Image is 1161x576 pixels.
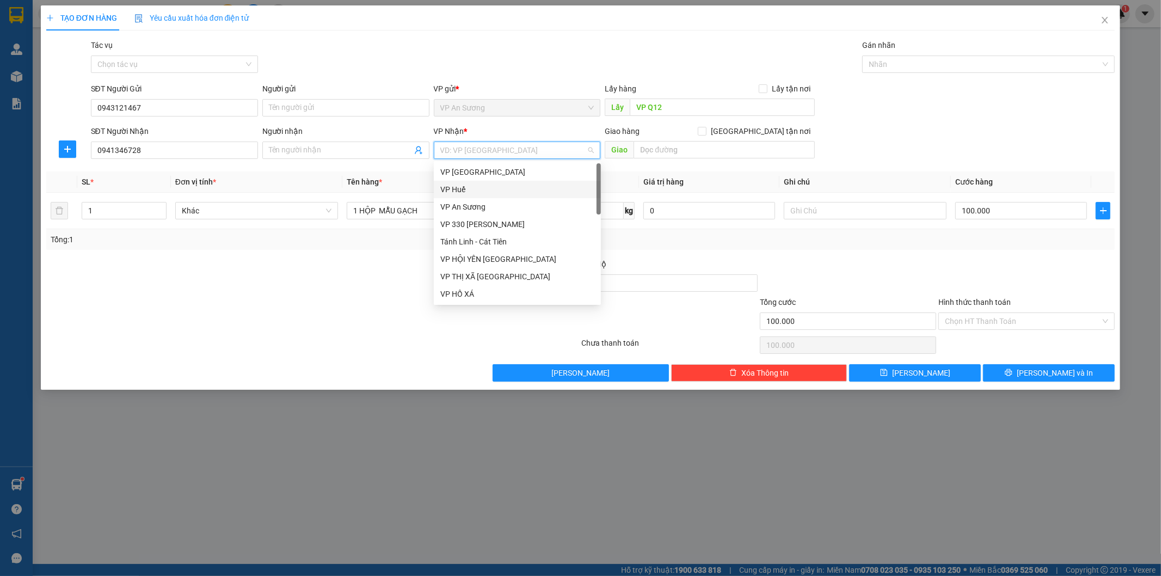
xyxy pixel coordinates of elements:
[440,183,594,195] div: VP Huế
[434,233,601,250] div: Tánh Linh - Cát Tiên
[91,41,113,50] label: Tác vụ
[82,177,90,186] span: SL
[66,46,163,57] span: Giao:
[434,83,601,95] div: VP gửi
[1101,16,1109,24] span: close
[182,203,331,219] span: Khác
[671,364,847,382] button: deleteXóa Thông tin
[91,125,258,137] div: SĐT Người Nhận
[134,14,249,22] span: Yêu cầu xuất hóa đơn điện tử
[40,75,88,87] span: 6.800.000
[21,45,56,57] span: VP Q12
[46,14,54,22] span: plus
[434,250,601,268] div: VP HỘI YÊN HẢI LĂNG
[581,337,759,356] div: Chưa thanh toán
[1017,367,1093,379] span: [PERSON_NAME] và In
[779,171,951,193] th: Ghi chú
[938,298,1011,307] label: Hình thức thanh toán
[46,14,117,22] span: TẠO ĐƠN HÀNG
[347,177,382,186] span: Tên hàng
[440,166,594,178] div: VP [GEOGRAPHIC_DATA]
[4,6,64,30] p: Gửi:
[955,177,993,186] span: Cước hàng
[440,288,594,300] div: VP HỒ XÁ
[892,367,950,379] span: [PERSON_NAME]
[51,234,448,246] div: Tổng: 1
[784,202,947,219] input: Ghi Chú
[440,100,594,116] span: VP An Sương
[729,369,737,377] span: delete
[605,84,636,93] span: Lấy hàng
[434,181,601,198] div: VP Huế
[414,146,423,155] span: user-add
[22,62,28,73] span: 0
[46,62,85,73] span: 500.000
[434,216,601,233] div: VP 330 Lê Duẫn
[440,218,594,230] div: VP 330 [PERSON_NAME]
[849,364,981,382] button: save[PERSON_NAME]
[434,285,601,303] div: VP HỒ XÁ
[880,369,888,377] span: save
[862,41,895,50] label: Gán nhãn
[434,198,601,216] div: VP An Sương
[440,271,594,283] div: VP THỊ XÃ [GEOGRAPHIC_DATA]
[1005,369,1012,377] span: printer
[605,99,630,116] span: Lấy
[741,367,789,379] span: Xóa Thông tin
[262,125,429,137] div: Người nhận
[767,83,815,95] span: Lấy tận nơi
[66,32,126,44] span: 0946660127
[3,75,38,87] span: Thu hộ:
[624,202,635,219] span: kg
[28,62,44,73] span: CC:
[493,364,669,382] button: [PERSON_NAME]
[66,6,163,30] p: Nhận:
[175,177,216,186] span: Đơn vị tính
[983,364,1115,382] button: printer[PERSON_NAME] và In
[760,298,796,307] span: Tổng cước
[59,140,76,158] button: plus
[643,177,684,186] span: Giá trị hàng
[1090,5,1120,36] button: Close
[4,32,64,44] span: 0971067169
[86,45,163,57] span: [PERSON_NAME]
[59,145,76,154] span: plus
[440,253,594,265] div: VP HỘI YÊN [GEOGRAPHIC_DATA]
[440,236,594,248] div: Tánh Linh - Cát Tiên
[643,202,775,219] input: 0
[91,83,258,95] div: SĐT Người Gửi
[262,83,429,95] div: Người gửi
[630,99,815,116] input: Dọc đường
[605,127,640,136] span: Giao hàng
[434,163,601,181] div: VP Đà Lạt
[634,141,815,158] input: Dọc đường
[66,6,163,30] span: VP [GEOGRAPHIC_DATA]
[434,127,464,136] span: VP Nhận
[551,367,610,379] span: [PERSON_NAME]
[707,125,815,137] span: [GEOGRAPHIC_DATA] tận nơi
[1096,206,1110,215] span: plus
[4,6,51,30] span: VP An Sương
[1096,202,1110,219] button: plus
[434,268,601,285] div: VP THỊ XÃ QUẢNG TRỊ
[347,202,509,219] input: VD: Bàn, Ghế
[3,62,19,73] span: CR:
[605,141,634,158] span: Giao
[4,46,56,57] span: Lấy:
[51,202,68,219] button: delete
[440,201,594,213] div: VP An Sương
[134,14,143,23] img: icon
